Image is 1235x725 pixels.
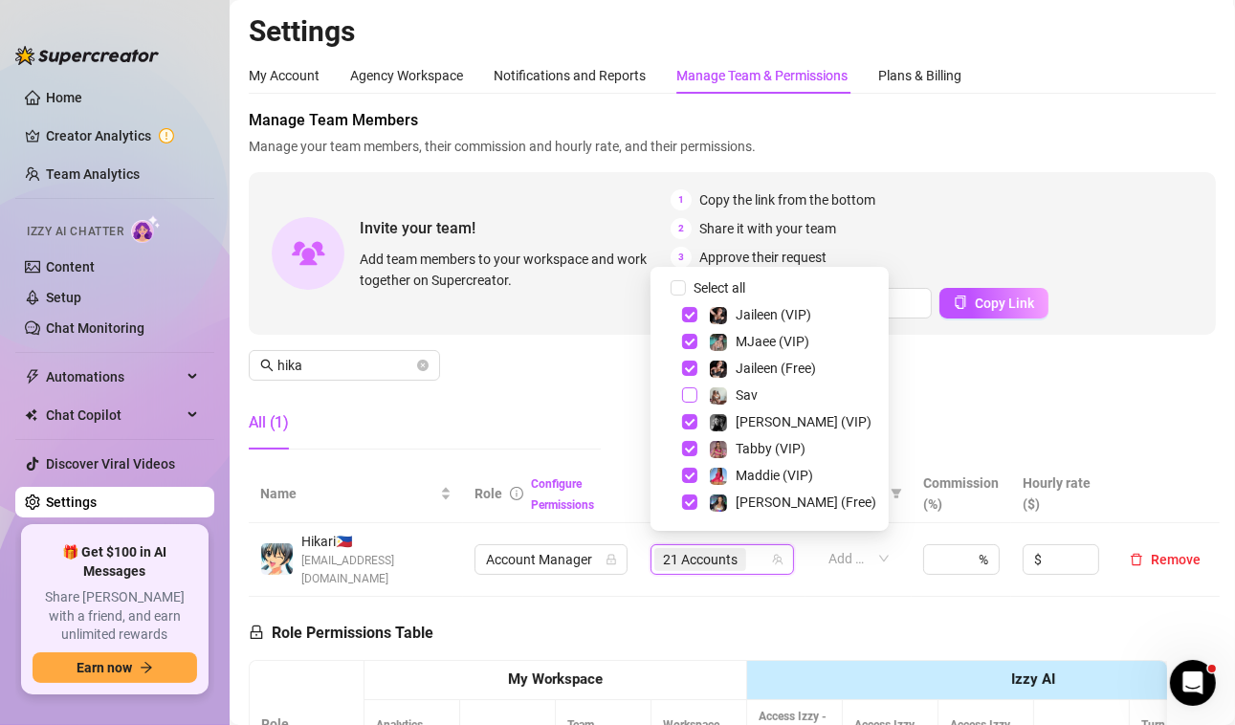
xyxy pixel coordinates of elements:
[654,548,746,571] span: 21 Accounts
[531,477,594,512] a: Configure Permissions
[33,588,197,645] span: Share [PERSON_NAME] with a friend, and earn unlimited rewards
[277,355,413,376] input: Search members
[736,334,809,349] span: MJaee (VIP)
[301,531,452,552] span: Hikari 🇵🇭
[954,296,967,309] span: copy
[736,307,811,322] span: Jaileen (VIP)
[699,189,875,210] span: Copy the link from the bottom
[474,486,502,501] span: Role
[682,387,697,403] span: Select tree node
[912,465,1011,523] th: Commission (%)
[663,549,738,570] span: 21 Accounts
[736,468,813,483] span: Maddie (VIP)
[25,408,37,422] img: Chat Copilot
[939,288,1048,319] button: Copy Link
[682,494,697,510] span: Select tree node
[249,136,1216,157] span: Manage your team members, their commission and hourly rate, and their permissions.
[46,259,95,275] a: Content
[249,625,264,640] span: lock
[772,554,783,565] span: team
[682,441,697,456] span: Select tree node
[249,465,463,523] th: Name
[25,369,40,384] span: thunderbolt
[1012,670,1056,688] strong: Izzy AI
[494,65,646,86] div: Notifications and Reports
[33,652,197,683] button: Earn nowarrow-right
[15,46,159,65] img: logo-BBDzfeDw.svg
[686,277,753,298] span: Select all
[260,359,274,372] span: search
[606,554,617,565] span: lock
[736,441,805,456] span: Tabby (VIP)
[710,414,727,431] img: Kennedy (VIP)
[878,65,961,86] div: Plans & Billing
[710,441,727,458] img: Tabby (VIP)
[77,660,132,675] span: Earn now
[682,414,697,429] span: Select tree node
[1011,465,1111,523] th: Hourly rate ($)
[699,218,836,239] span: Share it with your team
[249,411,289,434] div: All (1)
[1170,660,1216,706] iframe: Intercom live chat
[360,216,671,240] span: Invite your team!
[249,109,1216,132] span: Manage Team Members
[33,543,197,581] span: 🎁 Get $100 in AI Messages
[671,218,692,239] span: 2
[46,494,97,510] a: Settings
[260,483,436,504] span: Name
[46,320,144,336] a: Chat Monitoring
[736,387,758,403] span: Sav
[710,334,727,351] img: MJaee (VIP)
[710,387,727,405] img: Sav
[710,307,727,324] img: Jaileen (VIP)
[671,247,692,268] span: 3
[671,189,692,210] span: 1
[131,215,161,243] img: AI Chatter
[46,362,182,392] span: Automations
[417,360,429,371] button: close-circle
[46,90,82,105] a: Home
[887,479,906,508] span: filter
[1151,552,1201,567] span: Remove
[46,166,140,182] a: Team Analytics
[736,361,816,376] span: Jaileen (Free)
[27,223,123,241] span: Izzy AI Chatter
[1130,553,1143,566] span: delete
[1122,548,1208,571] button: Remove
[249,622,433,645] h5: Role Permissions Table
[486,545,616,574] span: Account Manager
[736,414,871,429] span: [PERSON_NAME] (VIP)
[301,552,452,588] span: [EMAIL_ADDRESS][DOMAIN_NAME]
[891,488,902,499] span: filter
[676,65,848,86] div: Manage Team & Permissions
[682,307,697,322] span: Select tree node
[699,247,827,268] span: Approve their request
[508,670,603,688] strong: My Workspace
[46,121,199,151] a: Creator Analytics exclamation-circle
[975,296,1034,311] span: Copy Link
[46,400,182,430] span: Chat Copilot
[261,543,293,575] img: Hikari
[360,249,663,291] span: Add team members to your workspace and work together on Supercreator.
[710,468,727,485] img: Maddie (VIP)
[736,494,876,510] span: [PERSON_NAME] (Free)
[682,361,697,376] span: Select tree node
[249,13,1216,50] h2: Settings
[46,290,81,305] a: Setup
[140,661,153,674] span: arrow-right
[249,65,320,86] div: My Account
[350,65,463,86] div: Agency Workspace
[682,334,697,349] span: Select tree node
[46,456,175,472] a: Discover Viral Videos
[682,468,697,483] span: Select tree node
[510,487,523,500] span: info-circle
[710,361,727,378] img: Jaileen (Free)
[710,494,727,512] img: Maddie (Free)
